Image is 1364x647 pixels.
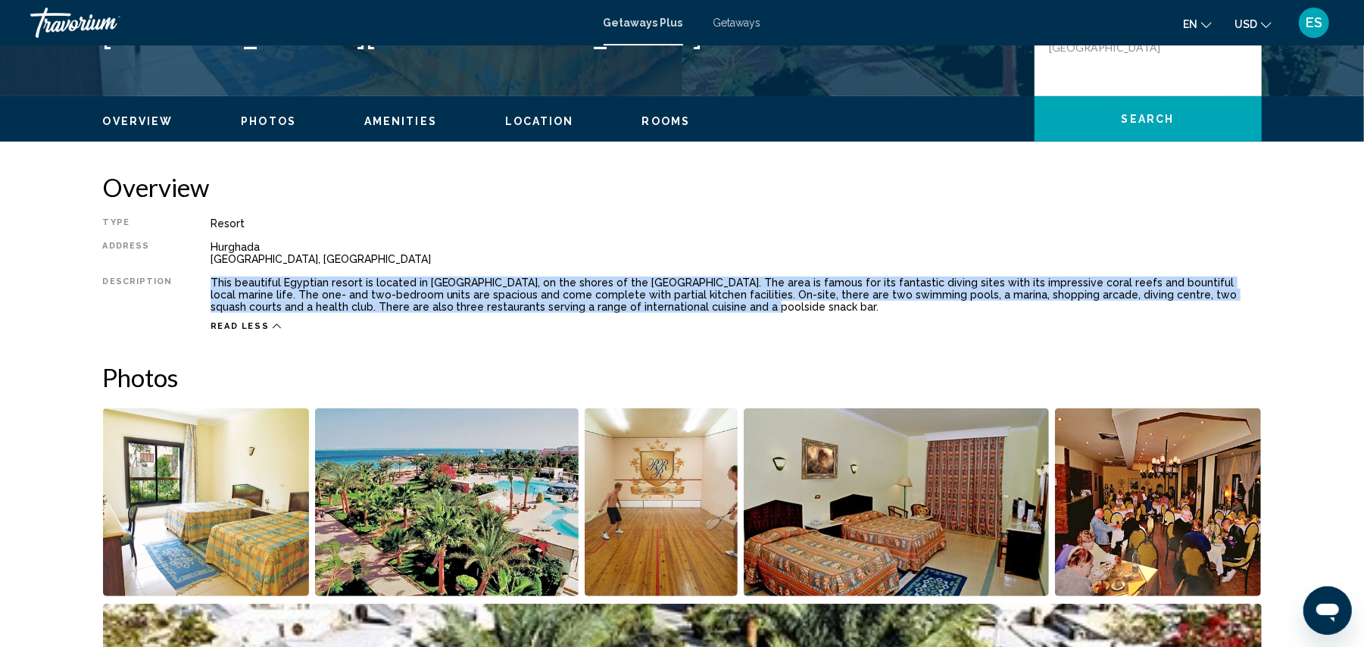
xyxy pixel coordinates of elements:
span: Overview [103,115,173,127]
button: Rooms [642,114,691,128]
a: Travorium [30,8,588,38]
h2: Photos [103,362,1262,392]
div: Hurghada [GEOGRAPHIC_DATA], [GEOGRAPHIC_DATA] [211,241,1262,265]
h2: Overview [103,172,1262,202]
span: en [1183,18,1197,30]
button: Change language [1183,13,1212,35]
button: Open full-screen image slider [103,408,310,597]
div: This beautiful Egyptian resort is located in [GEOGRAPHIC_DATA], on the shores of the [GEOGRAPHIC_... [211,277,1262,313]
a: Getaways [713,17,761,29]
div: Address [103,241,173,265]
span: Rooms [642,115,691,127]
button: Open full-screen image slider [1055,408,1262,597]
span: Search [1122,114,1175,126]
button: Location [505,114,574,128]
button: Photos [241,114,296,128]
span: Read less [211,321,270,331]
button: Overview [103,114,173,128]
div: Type [103,217,173,230]
button: User Menu [1294,7,1334,39]
button: Search [1035,96,1262,142]
button: Open full-screen image slider [315,408,579,597]
span: ES [1306,15,1322,30]
button: Read less [211,320,282,332]
span: Photos [241,115,296,127]
iframe: Button to launch messaging window [1303,586,1352,635]
button: Open full-screen image slider [585,408,738,597]
span: USD [1234,18,1257,30]
button: Amenities [364,114,437,128]
div: Description [103,277,173,313]
button: Change currency [1234,13,1272,35]
div: Resort [211,217,1262,230]
span: Amenities [364,115,437,127]
span: Location [505,115,574,127]
button: Open full-screen image slider [744,408,1049,597]
a: Getaways Plus [604,17,683,29]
